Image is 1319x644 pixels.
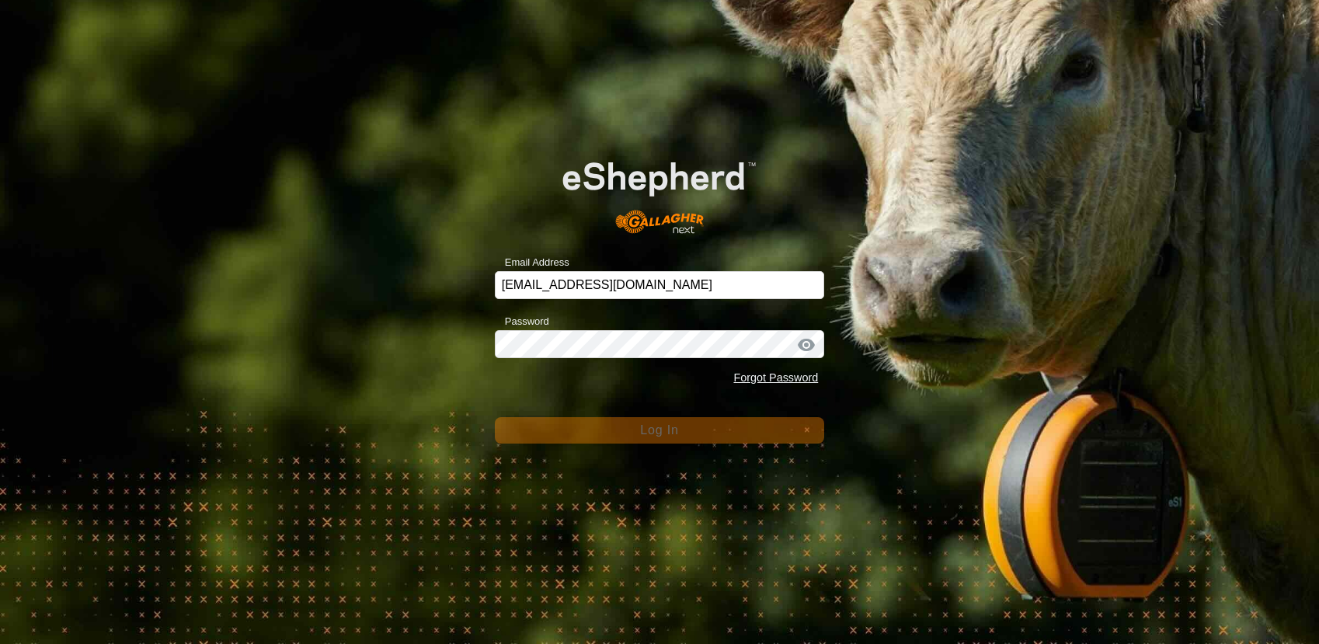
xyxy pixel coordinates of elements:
[495,255,569,270] label: Email Address
[640,423,678,437] span: Log In
[527,134,792,247] img: E-shepherd Logo
[495,271,825,299] input: Email Address
[495,314,549,329] label: Password
[495,417,825,444] button: Log In
[733,371,818,384] a: Forgot Password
